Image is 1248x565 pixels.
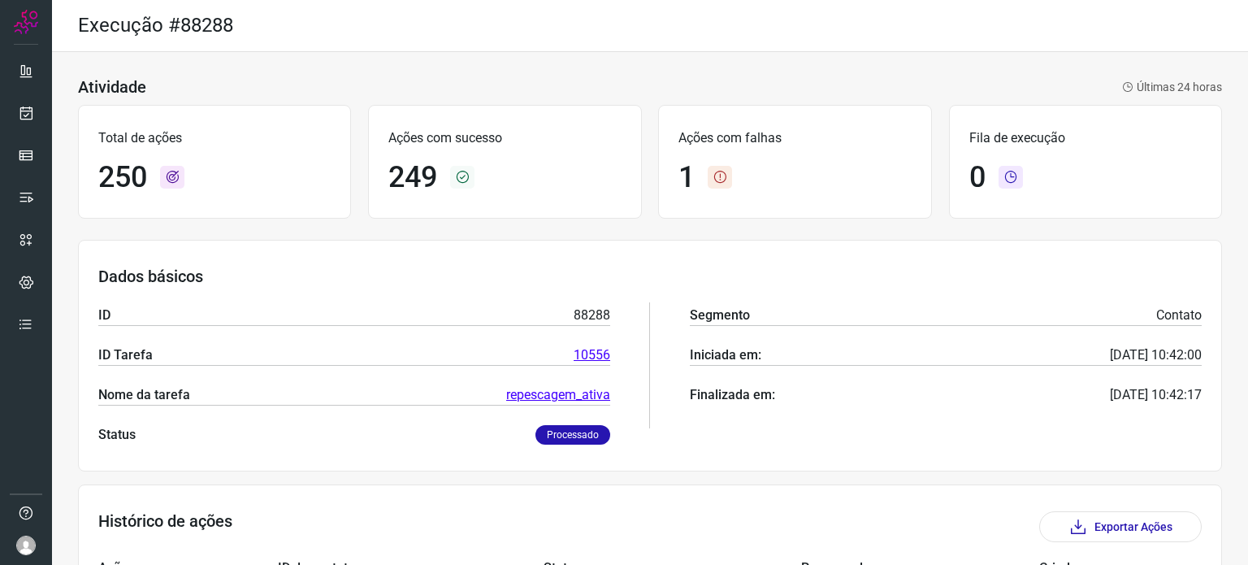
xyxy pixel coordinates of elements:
p: Segmento [690,306,750,325]
h1: 250 [98,160,147,195]
p: Finalizada em: [690,385,775,405]
p: Status [98,425,136,445]
h2: Execução #88288 [78,14,233,37]
p: Ações com sucesso [388,128,621,148]
p: Contato [1156,306,1202,325]
p: Ações com falhas [678,128,911,148]
a: repescagem_ativa [506,385,610,405]
img: avatar-user-boy.jpg [16,536,36,555]
p: Últimas 24 horas [1122,79,1222,96]
p: ID [98,306,110,325]
p: [DATE] 10:42:00 [1110,346,1202,365]
p: Fila de execução [969,128,1202,148]
h1: 1 [678,160,695,195]
p: Iniciada em: [690,346,761,365]
img: Logo [14,10,38,34]
p: Processado [535,425,610,445]
p: ID Tarefa [98,346,153,365]
p: [DATE] 10:42:17 [1110,385,1202,405]
a: 10556 [574,346,610,365]
h3: Histórico de ações [98,511,232,542]
h1: 249 [388,160,437,195]
p: 88288 [574,306,610,325]
h1: 0 [969,160,986,195]
button: Exportar Ações [1039,511,1202,542]
h3: Dados básicos [98,267,1202,286]
p: Total de ações [98,128,331,148]
p: Nome da tarefa [98,385,190,405]
h3: Atividade [78,77,146,97]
